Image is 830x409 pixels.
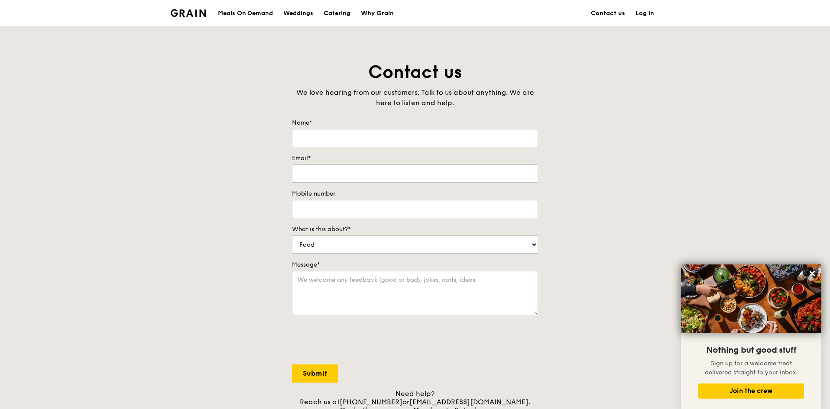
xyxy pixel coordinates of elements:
[283,0,313,26] div: Weddings
[292,364,338,383] input: Submit
[805,267,819,280] button: Close
[340,398,402,406] a: [PHONE_NUMBER]
[705,360,798,376] span: Sign up for a welcome treat delivered straight to your inbox.
[324,0,350,26] div: Catering
[218,0,273,26] div: Meals On Demand
[292,324,424,357] iframe: reCAPTCHA
[292,61,538,84] h1: Contact us
[706,345,796,355] span: Nothing but good stuff
[292,261,538,269] label: Message*
[292,119,538,127] label: Name*
[356,0,399,26] a: Why Grain
[681,264,821,333] img: DSC07876-Edit02-Large.jpeg
[409,398,528,406] a: [EMAIL_ADDRESS][DOMAIN_NAME]
[318,0,356,26] a: Catering
[292,190,538,198] label: Mobile number
[278,0,318,26] a: Weddings
[698,383,804,399] button: Join the crew
[630,0,659,26] a: Log in
[292,87,538,108] div: We love hearing from our customers. Talk to us about anything. We are here to listen and help.
[292,225,538,234] label: What is this about?*
[292,154,538,163] label: Email*
[586,0,630,26] a: Contact us
[171,9,206,17] img: Grain
[361,0,394,26] div: Why Grain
